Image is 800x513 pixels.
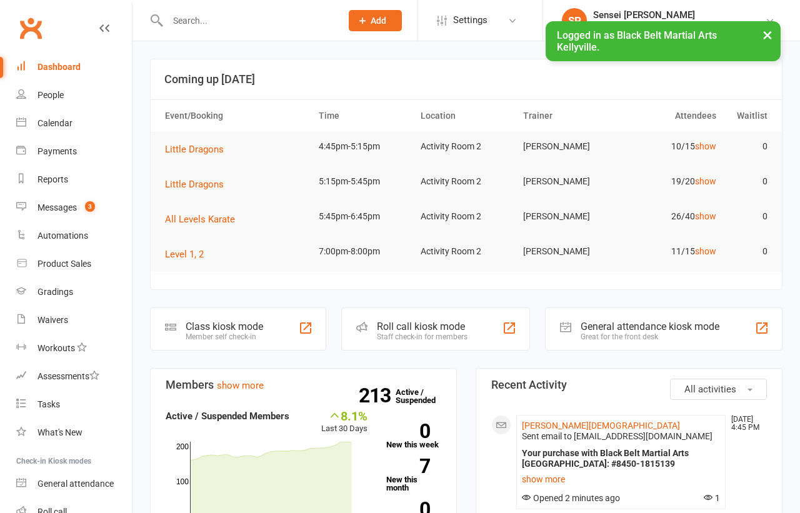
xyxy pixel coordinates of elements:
[165,214,235,225] span: All Levels Karate
[670,379,767,400] button: All activities
[396,379,451,414] a: 213Active / Suspended
[16,137,132,166] a: Payments
[725,416,766,432] time: [DATE] 4:45 PM
[581,321,719,332] div: General attendance kiosk mode
[491,379,767,391] h3: Recent Activity
[166,379,441,391] h3: Members
[15,12,46,44] a: Clubworx
[453,6,487,34] span: Settings
[37,427,82,437] div: What's New
[386,422,430,441] strong: 0
[16,391,132,419] a: Tasks
[321,409,367,422] div: 8.1%
[386,457,430,476] strong: 7
[517,132,620,161] td: [PERSON_NAME]
[37,174,68,184] div: Reports
[377,321,467,332] div: Roll call kiosk mode
[684,384,736,395] span: All activities
[313,132,416,161] td: 4:45pm-5:15pm
[517,237,620,266] td: [PERSON_NAME]
[415,237,517,266] td: Activity Room 2
[16,166,132,194] a: Reports
[722,100,773,132] th: Waitlist
[695,176,716,186] a: show
[371,16,386,26] span: Add
[517,100,620,132] th: Trainer
[85,201,95,212] span: 3
[522,421,680,431] a: [PERSON_NAME][DEMOGRAPHIC_DATA]
[593,21,765,32] div: Black Belt Martial Arts [GEOGRAPHIC_DATA]
[37,287,73,297] div: Gradings
[619,237,722,266] td: 11/15
[37,118,72,128] div: Calendar
[166,411,289,422] strong: Active / Suspended Members
[386,424,441,449] a: 0New this week
[165,177,232,192] button: Little Dragons
[159,100,313,132] th: Event/Booking
[37,146,77,156] div: Payments
[164,73,768,86] h3: Coming up [DATE]
[581,332,719,341] div: Great for the front desk
[313,100,416,132] th: Time
[165,179,224,190] span: Little Dragons
[704,493,720,503] span: 1
[217,380,264,391] a: show more
[722,167,773,196] td: 0
[321,409,367,436] div: Last 30 Days
[517,202,620,231] td: [PERSON_NAME]
[186,321,263,332] div: Class kiosk mode
[16,470,132,498] a: General attendance kiosk mode
[16,53,132,81] a: Dashboard
[695,141,716,151] a: show
[722,132,773,161] td: 0
[522,471,720,488] a: show more
[37,259,91,269] div: Product Sales
[522,431,712,441] span: Sent email to [EMAIL_ADDRESS][DOMAIN_NAME]
[695,211,716,221] a: show
[619,132,722,161] td: 10/15
[313,237,416,266] td: 7:00pm-8:00pm
[37,202,77,212] div: Messages
[593,9,765,21] div: Sensei [PERSON_NAME]
[415,132,517,161] td: Activity Room 2
[695,246,716,256] a: show
[37,343,75,353] div: Workouts
[37,371,99,381] div: Assessments
[415,100,517,132] th: Location
[562,8,587,33] div: SP
[165,142,232,157] button: Little Dragons
[377,332,467,341] div: Staff check-in for members
[164,12,332,29] input: Search...
[16,250,132,278] a: Product Sales
[722,237,773,266] td: 0
[37,231,88,241] div: Automations
[16,278,132,306] a: Gradings
[313,202,416,231] td: 5:45pm-6:45pm
[522,448,720,469] div: Your purchase with Black Belt Martial Arts [GEOGRAPHIC_DATA]: #8450-1815139
[37,90,64,100] div: People
[165,212,244,227] button: All Levels Karate
[415,167,517,196] td: Activity Room 2
[349,10,402,31] button: Add
[313,167,416,196] td: 5:15pm-5:45pm
[16,81,132,109] a: People
[37,479,114,489] div: General attendance
[165,247,212,262] button: Level 1, 2
[359,386,396,405] strong: 213
[756,21,779,48] button: ×
[386,459,441,492] a: 7New this month
[16,419,132,447] a: What's New
[16,362,132,391] a: Assessments
[16,109,132,137] a: Calendar
[37,315,68,325] div: Waivers
[37,62,81,72] div: Dashboard
[619,202,722,231] td: 26/40
[619,167,722,196] td: 19/20
[16,222,132,250] a: Automations
[522,493,620,503] span: Opened 2 minutes ago
[517,167,620,196] td: [PERSON_NAME]
[165,249,204,260] span: Level 1, 2
[415,202,517,231] td: Activity Room 2
[37,399,60,409] div: Tasks
[16,334,132,362] a: Workouts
